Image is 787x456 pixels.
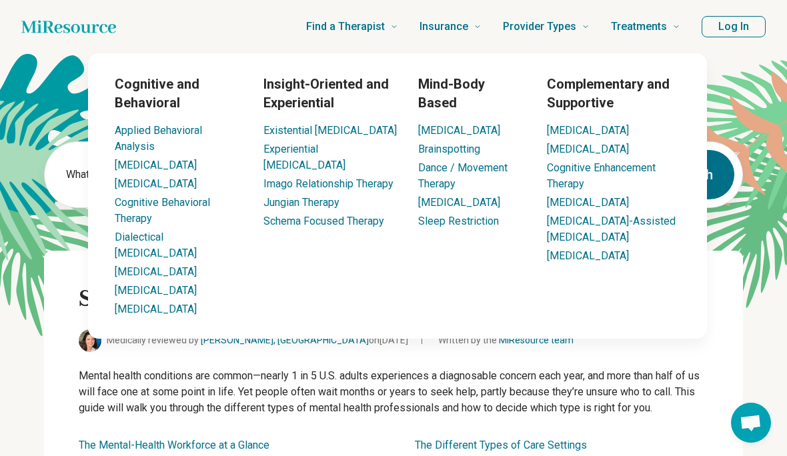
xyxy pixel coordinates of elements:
a: [MEDICAL_DATA] [547,196,629,209]
a: Sleep Restriction [418,215,499,227]
span: Medically reviewed by [107,333,408,347]
p: Mental health conditions are common—nearly 1 in 5 U.S. adults experiences a diagnosable concern e... [79,368,708,416]
a: Open chat [731,403,771,443]
a: [MEDICAL_DATA] [418,196,500,209]
h3: Cognitive and Behavioral [115,75,242,112]
a: [MEDICAL_DATA] [547,124,629,137]
span: Written by the [438,333,574,347]
h3: Insight-Oriented and Experiential [263,75,397,112]
a: The Mental-Health Workforce at a Glance [79,439,269,451]
a: Jungian Therapy [263,196,339,209]
button: Log In [702,16,766,37]
a: Cognitive Enhancement Therapy [547,161,656,190]
span: Insurance [420,17,468,36]
a: Home page [21,13,116,40]
span: Treatments [611,17,667,36]
a: [MEDICAL_DATA]-Assisted [MEDICAL_DATA] [547,215,676,243]
span: Provider Types [503,17,576,36]
span: on [DATE] [369,335,408,345]
div: Treatments [8,53,787,339]
h3: Mind-Body Based [418,75,526,112]
a: [MEDICAL_DATA] [418,124,500,137]
a: Brainspotting [418,143,480,155]
a: MiResource team [499,335,574,345]
a: [MEDICAL_DATA] [115,303,197,315]
a: Cognitive Behavioral Therapy [115,196,210,225]
h3: Complementary and Supportive [547,75,680,112]
a: Experiential [MEDICAL_DATA] [263,143,345,171]
a: Schema Focused Therapy [263,215,384,227]
a: [PERSON_NAME], [GEOGRAPHIC_DATA] [201,335,369,345]
a: Dance / Movement Therapy [418,161,508,190]
a: The Different Types of Care Settings [415,439,587,451]
a: [MEDICAL_DATA] [115,177,197,190]
a: [MEDICAL_DATA] [115,265,197,278]
a: Applied Behavioral Analysis [115,124,202,153]
a: [MEDICAL_DATA] [547,143,629,155]
a: Imago Relationship Therapy [263,177,393,190]
a: Existential [MEDICAL_DATA] [263,124,397,137]
span: Find a Therapist [306,17,385,36]
a: [MEDICAL_DATA] [547,249,629,262]
a: [MEDICAL_DATA] [115,159,197,171]
a: [MEDICAL_DATA] [115,284,197,297]
a: Dialectical [MEDICAL_DATA] [115,231,197,259]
